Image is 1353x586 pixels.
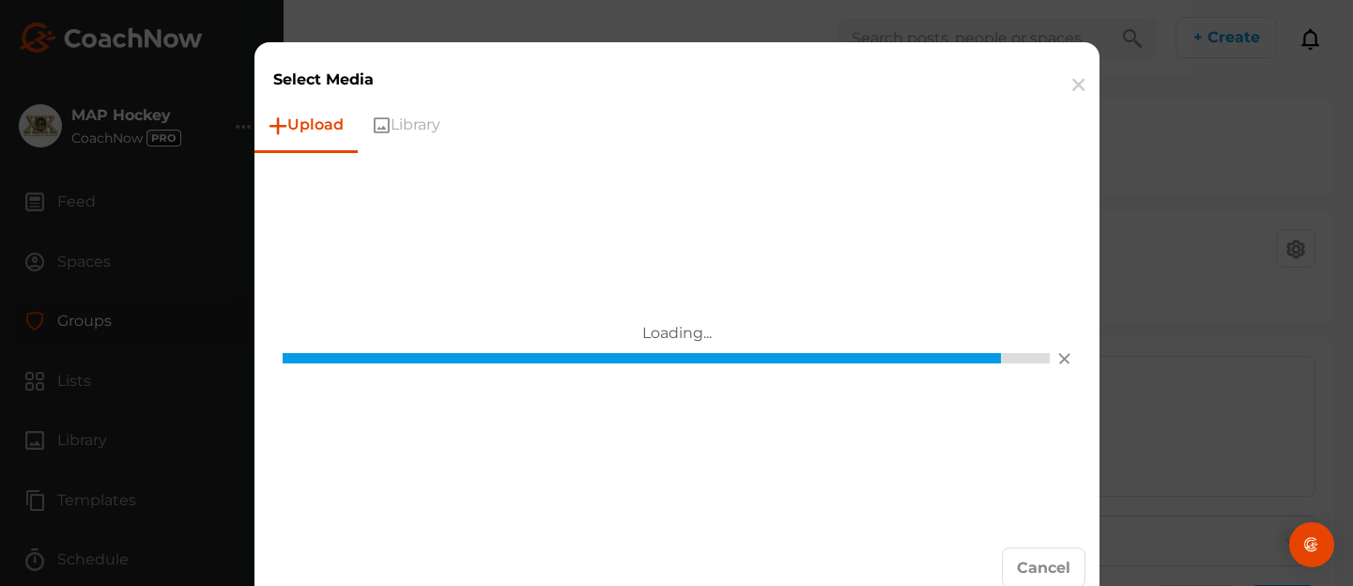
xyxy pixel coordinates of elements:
[358,100,454,150] a: Library
[1289,522,1334,567] div: Open Intercom Messenger
[269,322,1085,345] p: Loading...
[254,100,358,150] a: Upload
[254,42,1099,100] div: Select Media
